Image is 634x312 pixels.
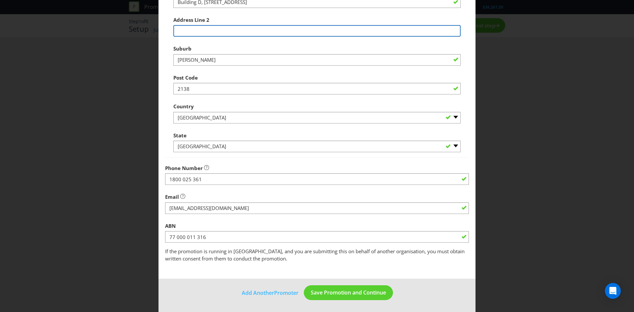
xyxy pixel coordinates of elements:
button: Add AnotherPromoter [241,289,299,297]
span: Add Another [242,289,274,296]
button: Save Promotion and Continue [304,285,393,300]
input: e.g. Melbourne [173,54,461,66]
span: Save Promotion and Continue [311,289,386,296]
span: ABN [165,223,176,229]
span: Email [165,193,179,200]
span: Country [173,103,194,110]
span: If the promotion is running in [GEOGRAPHIC_DATA], and you are submitting this on behalf of anothe... [165,248,465,261]
span: Post Code [173,74,198,81]
div: Open Intercom Messenger [605,283,621,299]
span: Phone Number [165,165,203,171]
span: Address Line 2 [173,17,209,23]
span: Suburb [173,45,192,52]
input: e.g. 03 1234 9876 [165,173,469,185]
span: State [173,132,187,139]
input: e.g. 3000 [173,83,461,94]
span: Promoter [274,289,299,296]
